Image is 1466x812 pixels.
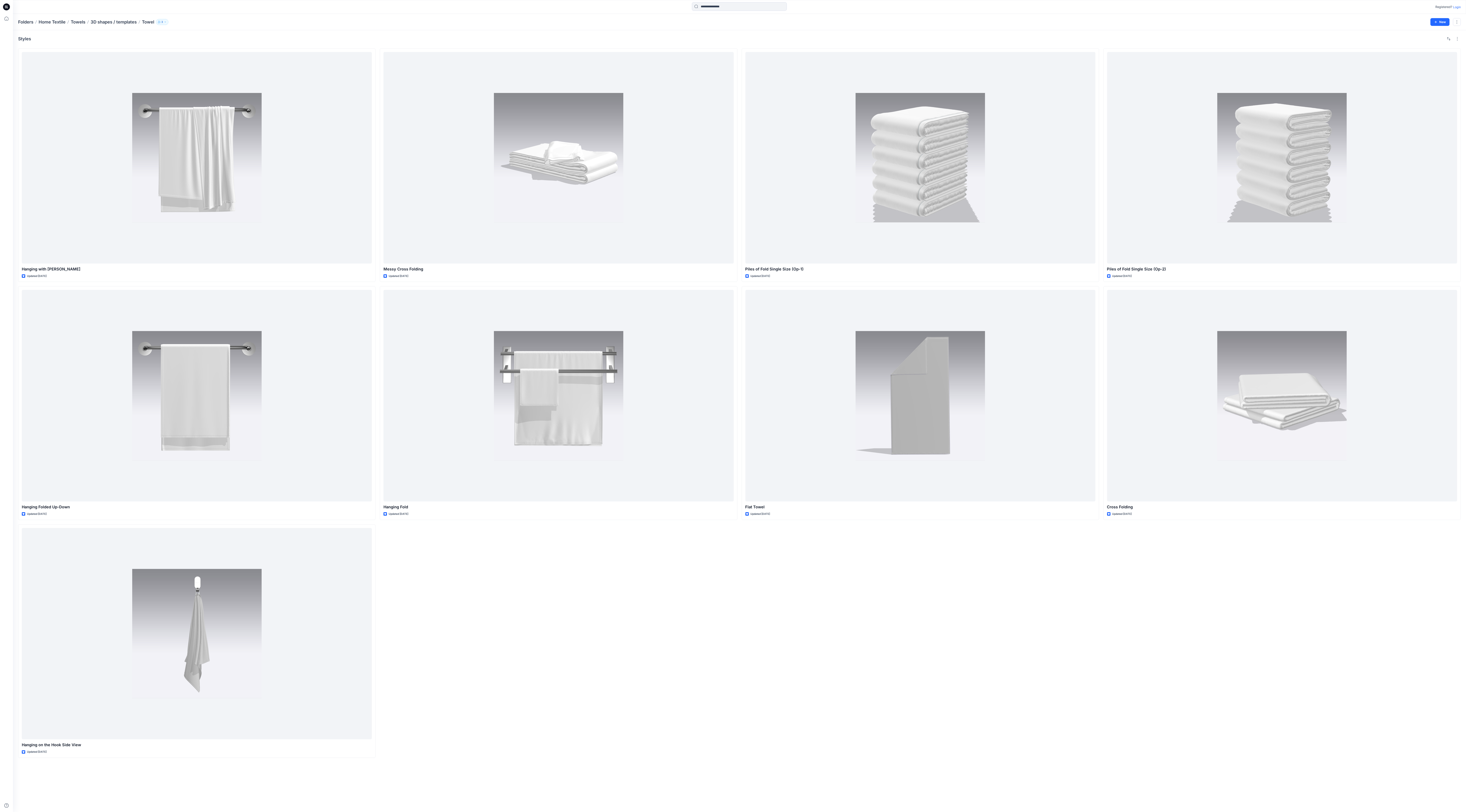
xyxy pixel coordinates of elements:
[18,19,33,25] a: Folders
[22,528,372,740] a: Hanging on the Hook Side View
[383,504,734,510] p: Hanging Fold
[1112,274,1132,278] p: Updated [DATE]
[1107,504,1457,510] p: Cross Folding
[1112,512,1132,516] p: Updated [DATE]
[383,52,734,264] a: Messy Cross Folding
[1453,5,1461,9] p: Login
[27,512,47,516] p: Updated [DATE]
[156,19,168,25] button: 3
[71,19,85,25] a: Towels
[1107,266,1457,272] p: Piles of Fold Single Size (Op-2)
[383,266,734,272] p: Messy Cross Folding
[1435,4,1452,9] p: Registered?
[1107,52,1457,264] a: Piles of Fold Single Size (Op-2)
[27,274,47,278] p: Updated [DATE]
[22,504,372,510] p: Hanging Folded Up-Down
[745,290,1095,501] a: Flat Towel
[751,274,770,278] p: Updated [DATE]
[745,52,1095,264] a: Piles of Fold Single Size (Op-1)
[39,19,66,25] a: Home Textile
[27,750,47,754] p: Updated [DATE]
[389,274,408,278] p: Updated [DATE]
[751,512,770,516] p: Updated [DATE]
[91,19,137,25] a: 3D shapes / templates
[1430,18,1450,26] button: New
[18,36,31,41] h4: Styles
[383,290,734,501] a: Hanging Fold
[1107,290,1457,501] a: Cross Folding
[142,19,154,25] p: Towel
[745,504,1095,510] p: Flat Towel
[22,742,372,748] p: Hanging on the Hook Side View
[161,20,163,24] p: 3
[22,266,372,272] p: Hanging with [PERSON_NAME]
[22,52,372,264] a: Hanging with Gathers
[745,266,1095,272] p: Piles of Fold Single Size (Op-1)
[22,290,372,501] a: Hanging Folded Up-Down
[389,512,408,516] p: Updated [DATE]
